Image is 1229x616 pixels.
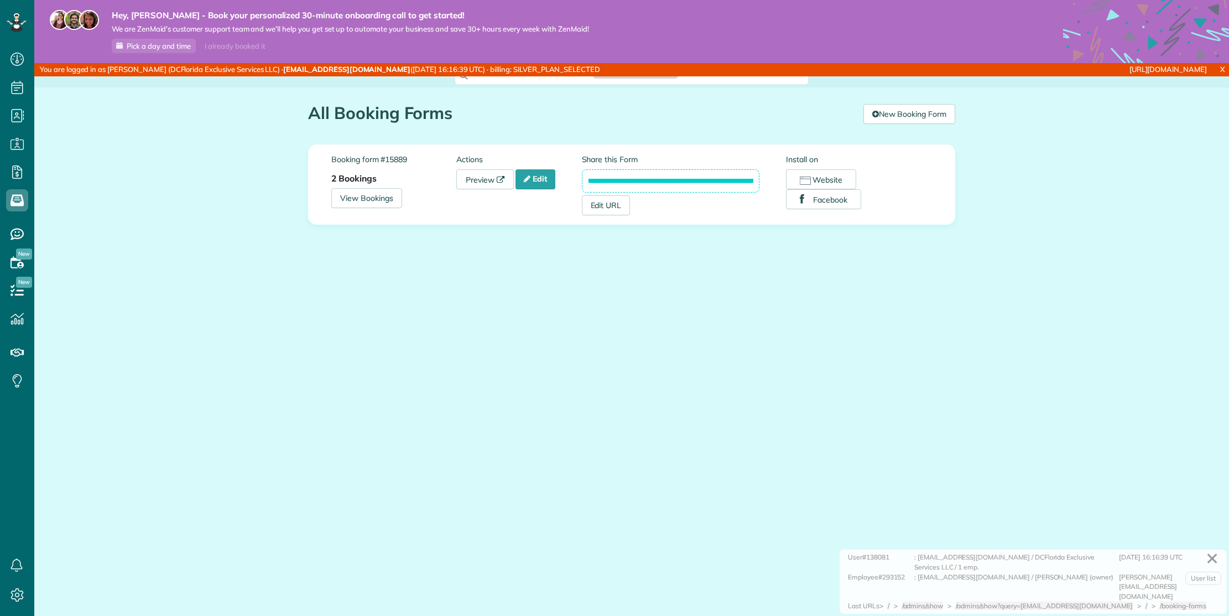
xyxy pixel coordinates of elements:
[1119,572,1218,602] div: [PERSON_NAME][EMAIL_ADDRESS][DOMAIN_NAME]
[331,154,456,165] label: Booking form #15889
[515,169,555,189] a: Edit
[863,104,955,124] a: New Booking Form
[848,601,879,611] div: Last URLs
[34,63,817,76] div: You are logged in as [PERSON_NAME] (DCFlorida Exclusive Services LLC) · ([DATE] 16:16:39 UTC) · b...
[1216,63,1229,76] a: X
[127,42,191,50] span: Pick a day and time
[1200,545,1224,572] a: ✕
[331,188,402,208] a: View Bookings
[956,602,1133,610] span: /admins/show?query=[EMAIL_ADDRESS][DOMAIN_NAME]
[786,169,856,189] button: Website
[112,10,589,21] strong: Hey, [PERSON_NAME] - Book your personalized 30-minute onboarding call to get started!
[888,602,889,610] span: /
[848,572,914,602] div: Employee#293152
[112,24,589,34] span: We are ZenMaid’s customer support team and we’ll help you get set up to automate your business an...
[879,601,1211,611] div: > > > > >
[331,173,377,184] strong: 2 Bookings
[914,572,1119,602] div: : [EMAIL_ADDRESS][DOMAIN_NAME] / [PERSON_NAME] (owner)
[16,249,32,260] span: New
[308,104,855,122] h1: All Booking Forms
[456,169,514,189] a: Preview
[112,39,196,53] a: Pick a day and time
[786,154,932,165] label: Install on
[1119,552,1218,572] div: [DATE] 16:16:39 UTC
[582,195,631,215] a: Edit URL
[848,552,914,572] div: User#138081
[283,65,410,74] strong: [EMAIL_ADDRESS][DOMAIN_NAME]
[79,10,99,30] img: michelle-19f622bdf1676172e81f8f8fba1fb50e276960ebfe0243fe18214015130c80e4.jpg
[50,10,70,30] img: maria-72a9807cf96188c08ef61303f053569d2e2a8a1cde33d635c8a3ac13582a053d.jpg
[902,602,944,610] span: /admins/show
[786,189,861,209] button: Facebook
[1129,65,1207,74] a: [URL][DOMAIN_NAME]
[16,277,32,288] span: New
[1185,572,1221,585] a: User list
[456,154,581,165] label: Actions
[914,552,1119,572] div: : [EMAIL_ADDRESS][DOMAIN_NAME] / DCFlorida Exclusive Services LLC / 1 emp.
[198,39,272,53] div: I already booked it
[1160,602,1206,610] span: /booking-forms
[1145,602,1147,610] span: /
[64,10,84,30] img: jorge-587dff0eeaa6aab1f244e6dc62b8924c3b6ad411094392a53c71c6c4a576187d.jpg
[582,154,760,165] label: Share this Form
